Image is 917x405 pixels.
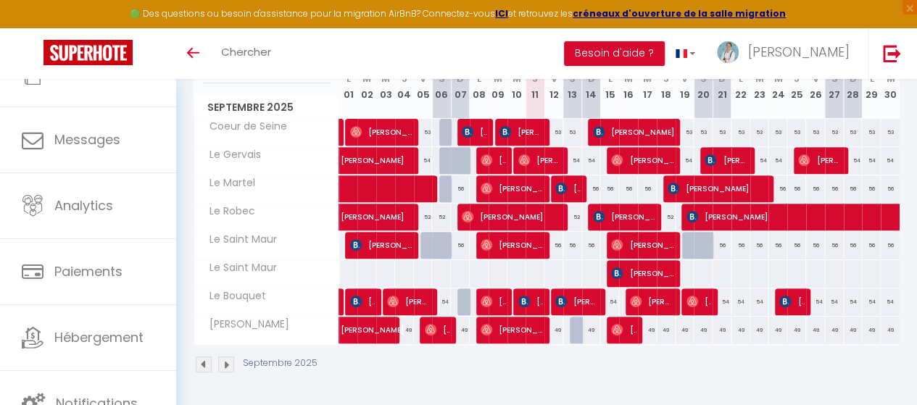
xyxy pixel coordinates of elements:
th: 05 [414,54,433,119]
abbr: J [794,72,800,85]
div: 54 [563,147,582,174]
div: 53 [862,119,881,146]
div: 54 [825,288,844,315]
th: 17 [638,54,657,119]
span: Analytics [54,196,113,214]
div: 49 [657,317,676,343]
div: 49 [768,317,787,343]
span: [PERSON_NAME] [341,309,441,336]
div: 56 [582,232,601,259]
span: Hébergement [54,328,144,346]
a: [PERSON_NAME] [333,147,352,175]
div: 54 [750,288,769,315]
abbr: J [402,72,407,85]
a: [PERSON_NAME] [333,317,352,344]
div: 56 [563,232,582,259]
th: 07 [451,54,470,119]
th: 02 [357,54,376,119]
th: 15 [600,54,619,119]
abbr: L [607,72,612,85]
th: 04 [395,54,414,119]
a: ICI [495,7,508,20]
span: Le Gervais [196,147,265,163]
div: 53 [713,119,731,146]
th: 30 [881,54,900,119]
div: 53 [676,119,694,146]
span: [PERSON_NAME] [705,146,749,174]
th: 22 [731,54,750,119]
p: Septembre 2025 [243,356,318,370]
span: [PERSON_NAME] [481,316,544,343]
span: [PERSON_NAME] [630,288,674,315]
div: 56 [825,175,844,202]
abbr: M [381,72,390,85]
div: 56 [750,232,769,259]
span: [PERSON_NAME] [518,288,544,315]
div: 56 [619,175,638,202]
abbr: M [643,72,652,85]
iframe: Chat [855,340,906,394]
div: 49 [844,317,863,343]
span: [PERSON_NAME] [462,118,487,146]
span: Réservations [54,64,138,83]
span: [PERSON_NAME] [425,316,450,343]
div: 53 [414,119,433,146]
th: 19 [676,54,694,119]
span: [PERSON_NAME] [481,175,544,202]
abbr: M [624,72,633,85]
abbr: M [886,72,895,85]
abbr: S [831,72,837,85]
span: [PERSON_NAME] [196,317,293,333]
abbr: L [739,72,743,85]
span: [PERSON_NAME] [611,316,636,343]
th: 24 [768,54,787,119]
div: 56 [713,232,731,259]
span: [PERSON_NAME] [350,118,413,146]
span: Le Robec [196,204,259,220]
span: [PERSON_NAME] [518,146,563,174]
span: [PERSON_NAME] [593,203,656,230]
th: 16 [619,54,638,119]
span: [PERSON_NAME] [555,175,581,202]
th: 25 [787,54,806,119]
button: Besoin d'aide ? [564,41,665,66]
th: 18 [657,54,676,119]
div: 49 [825,317,844,343]
span: [PERSON_NAME] [387,288,431,315]
span: Paiements [54,262,123,280]
abbr: M [773,72,782,85]
span: [PERSON_NAME] [611,231,674,259]
span: [PERSON_NAME] [481,288,506,315]
th: 03 [376,54,395,119]
abbr: D [588,72,595,85]
div: 54 [731,288,750,315]
div: 49 [544,317,563,343]
div: 54 [881,288,900,315]
a: créneaux d'ouverture de la salle migration [573,7,786,20]
th: 28 [844,54,863,119]
div: 53 [787,119,806,146]
img: ... [717,41,739,63]
div: 56 [844,175,863,202]
span: [PERSON_NAME] [341,139,474,167]
img: Super Booking [43,40,133,65]
span: [PERSON_NAME] [462,203,563,230]
div: 56 [768,232,787,259]
div: 54 [676,147,694,174]
div: 49 [881,317,900,343]
div: 53 [768,119,787,146]
th: 20 [694,54,713,119]
div: 54 [862,288,881,315]
div: 56 [806,175,825,202]
span: Septembre 2025 [194,97,339,118]
span: [PERSON_NAME] [748,43,850,61]
div: 56 [768,175,787,202]
span: Chercher [221,44,271,59]
abbr: V [681,72,688,85]
div: 49 [750,317,769,343]
span: Le Saint Maur [196,232,281,248]
div: 54 [713,288,731,315]
th: 14 [582,54,601,119]
div: 56 [844,232,863,259]
div: 56 [451,232,470,259]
